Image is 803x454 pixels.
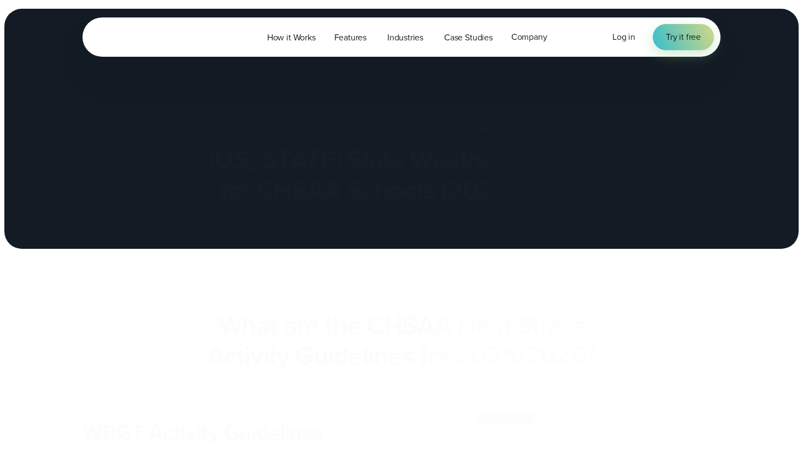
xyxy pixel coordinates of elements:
[666,31,701,44] span: Try it free
[444,31,493,44] span: Case Studies
[387,31,423,44] span: Industries
[267,31,316,44] span: How it Works
[612,31,635,43] span: Log in
[653,24,714,50] a: Try it free
[511,31,547,44] span: Company
[258,26,325,49] a: How it Works
[334,31,367,44] span: Features
[435,26,502,49] a: Case Studies
[612,31,635,44] a: Log in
